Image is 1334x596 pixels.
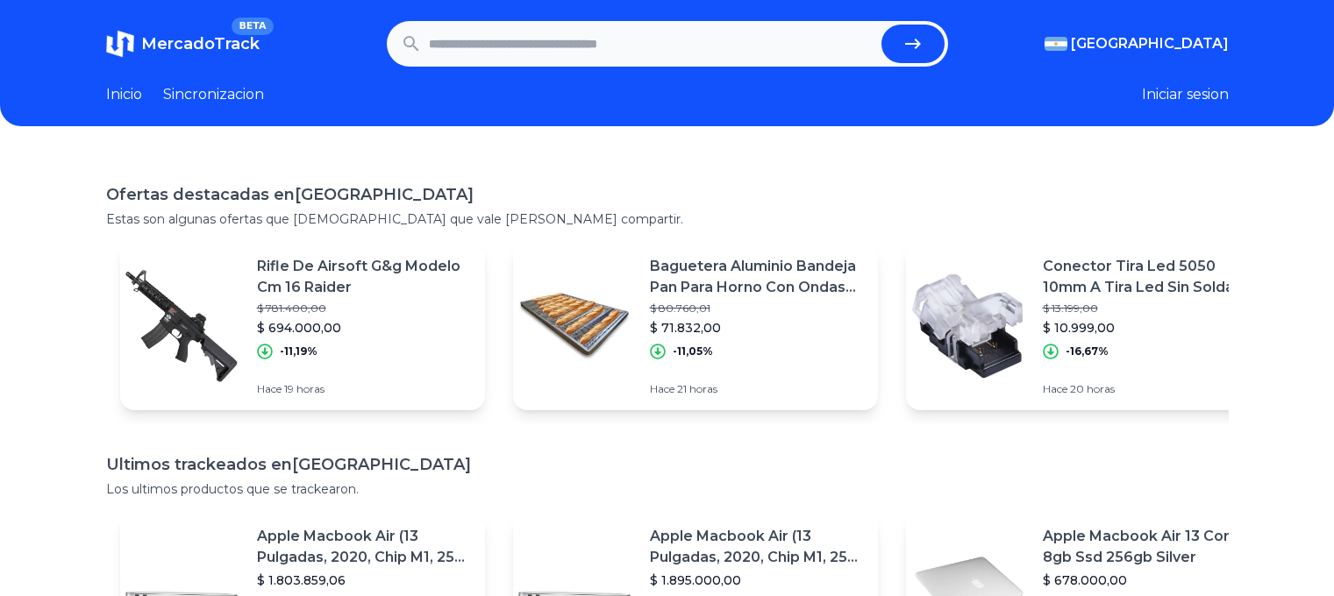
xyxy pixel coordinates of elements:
img: Featured image [513,265,636,387]
span: MercadoTrack [141,34,260,53]
p: Baguetera Aluminio Bandeja Pan Para Horno Con Ondas 70x90 Cm [650,256,864,298]
p: $ 80.760,01 [650,302,864,316]
p: -11,05% [673,344,713,358]
p: Hace 21 horas [650,382,864,396]
p: -11,19% [280,344,317,358]
p: Hace 19 horas [257,382,471,396]
a: Featured imageBaguetera Aluminio Bandeja Pan Para Horno Con Ondas 70x90 Cm$ 80.760,01$ 71.832,00-... [513,242,878,410]
p: Hace 20 horas [1043,382,1257,396]
span: [GEOGRAPHIC_DATA] [1071,33,1229,54]
p: $ 1.803.859,06 [257,571,471,589]
button: Iniciar sesion [1142,84,1229,105]
p: Conector Tira Led 5050 10mm A Tira Led Sin Soldar Hippo X10 [1043,256,1257,298]
a: Sincronizacion [163,84,264,105]
p: $ 1.895.000,00 [650,571,864,589]
p: Rifle De Airsoft G&g Modelo Cm 16 Raider [257,256,471,298]
p: $ 71.832,00 [650,319,864,337]
p: Apple Macbook Air 13 Core I5 8gb Ssd 256gb Silver [1043,526,1257,568]
img: MercadoTrack [106,30,134,58]
p: Estas son algunas ofertas que [DEMOGRAPHIC_DATA] que vale [PERSON_NAME] compartir. [106,210,1229,228]
p: Apple Macbook Air (13 Pulgadas, 2020, Chip M1, 256 Gb De Ssd, 8 Gb De Ram) - Plata [650,526,864,568]
span: BETA [232,18,273,35]
h1: Ofertas destacadas en [GEOGRAPHIC_DATA] [106,182,1229,207]
h1: Ultimos trackeados en [GEOGRAPHIC_DATA] [106,452,1229,477]
a: Inicio [106,84,142,105]
p: $ 781.400,00 [257,302,471,316]
img: Argentina [1045,37,1067,51]
p: Apple Macbook Air (13 Pulgadas, 2020, Chip M1, 256 Gb De Ssd, 8 Gb De Ram) - Plata [257,526,471,568]
p: -16,67% [1066,344,1109,358]
a: Featured imageConector Tira Led 5050 10mm A Tira Led Sin Soldar Hippo X10$ 13.199,00$ 10.999,00-1... [906,242,1271,410]
p: Los ultimos productos que se trackearon. [106,480,1229,498]
a: Featured imageRifle De Airsoft G&g Modelo Cm 16 Raider$ 781.400,00$ 694.000,00-11,19%Hace 19 horas [120,242,485,410]
a: MercadoTrackBETA [106,30,260,58]
img: Featured image [906,265,1029,387]
p: $ 694.000,00 [257,319,471,337]
p: $ 13.199,00 [1043,302,1257,316]
p: $ 678.000,00 [1043,571,1257,589]
p: $ 10.999,00 [1043,319,1257,337]
img: Featured image [120,265,243,387]
button: [GEOGRAPHIC_DATA] [1045,33,1229,54]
